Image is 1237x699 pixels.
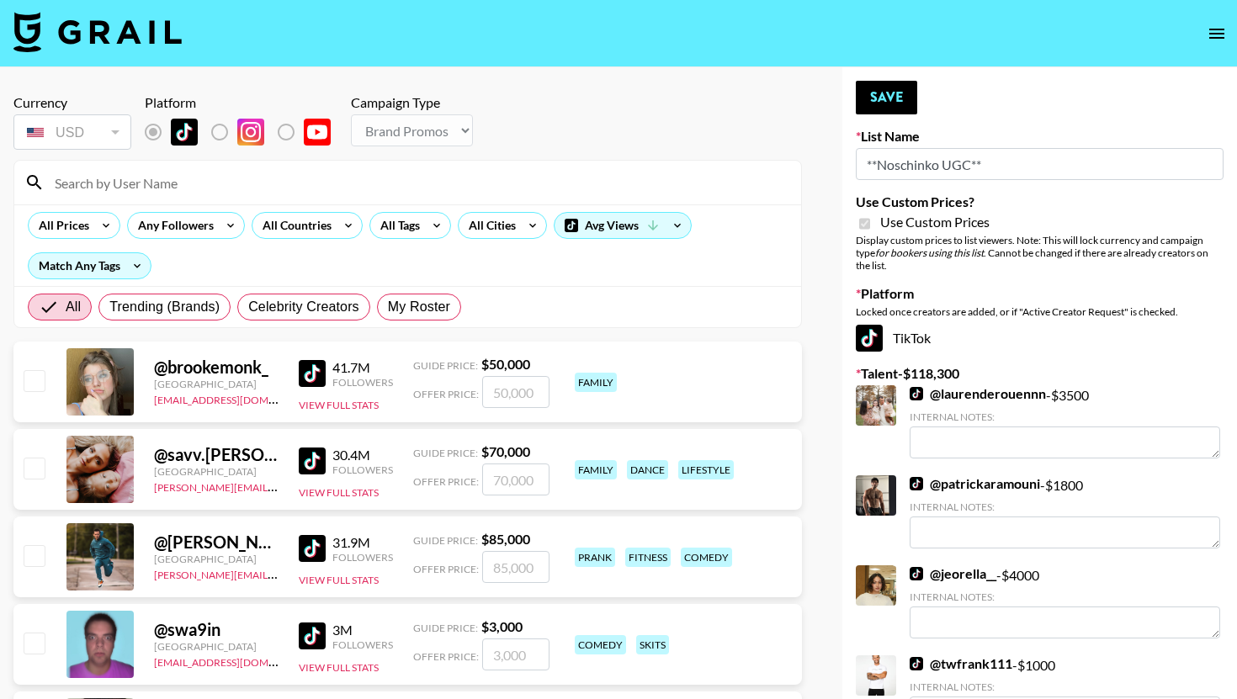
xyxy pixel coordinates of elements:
div: Campaign Type [351,94,473,111]
div: lifestyle [678,460,734,479]
input: 3,000 [482,638,549,670]
a: @twfrank111 [910,655,1012,672]
span: Offer Price: [413,650,479,663]
div: fitness [625,548,671,567]
div: All Tags [370,213,423,238]
img: Grail Talent [13,12,182,52]
div: Internal Notes: [910,410,1220,423]
span: Guide Price: [413,359,478,372]
div: @ swa9in [154,619,279,640]
div: All Countries [252,213,335,238]
img: TikTok [299,360,326,387]
div: TikTok [856,325,1224,352]
strong: $ 50,000 [481,356,530,372]
button: View Full Stats [299,574,379,586]
div: Avg Views [555,213,691,238]
div: comedy [681,548,732,567]
div: @ [PERSON_NAME].[PERSON_NAME] [154,532,279,553]
div: Internal Notes: [910,680,1220,693]
div: - $ 4000 [910,565,1220,638]
div: Internal Notes: [910,590,1220,603]
a: @patrickaramouni [910,475,1040,492]
div: comedy [575,635,626,654]
span: Trending (Brands) [109,297,220,317]
input: 85,000 [482,551,549,583]
span: Guide Price: [413,534,478,547]
input: 50,000 [482,376,549,408]
div: List locked to TikTok. [145,114,344,150]
div: Currency [13,94,131,111]
span: Offer Price: [413,388,479,400]
div: family [575,373,617,392]
div: Currency is locked to USD [13,111,131,153]
div: Match Any Tags [29,253,151,278]
span: Guide Price: [413,622,478,634]
div: @ savv.[PERSON_NAME] [154,444,279,465]
div: All Prices [29,213,93,238]
img: TikTok [910,477,923,490]
div: [GEOGRAPHIC_DATA] [154,640,279,653]
label: Use Custom Prices? [856,193,1224,210]
input: Search by User Name [45,169,791,196]
div: - $ 3500 [910,385,1220,458]
button: open drawer [1200,17,1234,50]
img: TikTok [910,567,923,580]
div: Locked once creators are added, or if "Active Creator Request" is checked. [856,305,1224,318]
div: USD [17,118,128,147]
input: 70,000 [482,463,549,495]
img: TikTok [299,535,326,562]
div: Followers [332,638,393,651]
strong: $ 3,000 [481,618,523,634]
a: [EMAIL_ADDRESS][DOMAIN_NAME] [154,390,323,406]
div: skits [636,635,669,654]
img: TikTok [910,657,923,670]
a: @jeorella__ [910,565,996,582]
span: Use Custom Prices [880,214,990,230]
a: [EMAIL_ADDRESS][DOMAIN_NAME] [154,653,323,669]
span: Offer Price: [413,563,479,575]
button: View Full Stats [299,661,379,674]
strong: $ 85,000 [481,531,530,547]
div: 41.7M [332,359,393,376]
div: Followers [332,376,393,389]
div: [GEOGRAPHIC_DATA] [154,553,279,565]
div: Display custom prices to list viewers. Note: This will lock currency and campaign type . Cannot b... [856,234,1224,272]
div: family [575,460,617,479]
button: Save [856,81,917,114]
label: List Name [856,128,1224,145]
div: 31.9M [332,534,393,551]
div: - $ 1800 [910,475,1220,548]
span: Guide Price: [413,447,478,459]
img: Instagram [237,119,264,146]
div: prank [575,548,615,567]
span: Celebrity Creators [248,297,359,317]
div: dance [627,460,668,479]
span: All [66,297,81,317]
span: My Roster [388,297,450,317]
div: Followers [332,463,393,476]
div: Platform [145,94,344,111]
div: All Cities [459,213,519,238]
div: @ brookemonk_ [154,357,279,378]
div: 30.4M [332,447,393,463]
img: TikTok [856,325,883,352]
img: TikTok [299,622,326,649]
div: [GEOGRAPHIC_DATA] [154,465,279,478]
button: View Full Stats [299,399,379,411]
a: [PERSON_NAME][EMAIL_ADDRESS][DOMAIN_NAME] [154,565,403,581]
img: YouTube [304,119,331,146]
label: Talent - $ 118,300 [856,365,1224,382]
div: [GEOGRAPHIC_DATA] [154,378,279,390]
div: Internal Notes: [910,500,1220,513]
img: TikTok [171,119,198,146]
div: 3M [332,622,393,638]
span: Offer Price: [413,475,479,488]
img: TikTok [299,447,326,474]
img: TikTok [910,387,923,400]
em: for bookers using this list [875,246,984,259]
label: Platform [856,285,1224,302]
a: [PERSON_NAME][EMAIL_ADDRESS][DOMAIN_NAME] [154,478,403,494]
div: Any Followers [128,213,217,238]
strong: $ 70,000 [481,443,530,459]
a: @laurenderouennn [910,385,1046,402]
